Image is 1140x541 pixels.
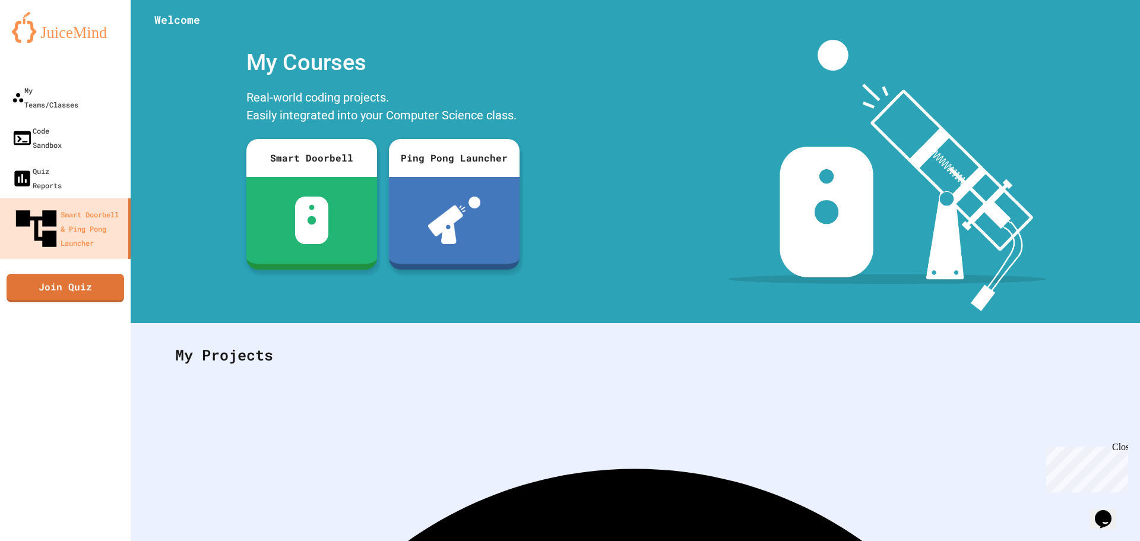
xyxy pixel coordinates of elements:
[240,86,525,130] div: Real-world coding projects. Easily integrated into your Computer Science class.
[163,332,1107,378] div: My Projects
[240,40,525,86] div: My Courses
[428,197,481,244] img: ppl-with-ball.png
[1041,442,1128,492] iframe: chat widget
[7,274,124,302] a: Join Quiz
[246,139,377,177] div: Smart Doorbell
[295,197,329,244] img: sdb-white.svg
[12,12,119,43] img: logo-orange.svg
[389,139,520,177] div: Ping Pong Launcher
[12,124,62,152] div: Code Sandbox
[12,204,123,253] div: Smart Doorbell & Ping Pong Launcher
[5,5,82,75] div: Chat with us now!Close
[729,40,1047,311] img: banner-image-my-projects.png
[12,164,62,192] div: Quiz Reports
[12,83,78,112] div: My Teams/Classes
[1090,493,1128,529] iframe: chat widget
